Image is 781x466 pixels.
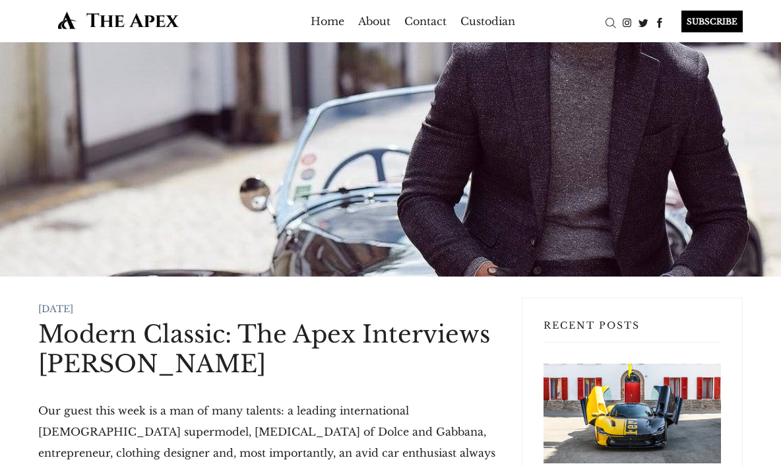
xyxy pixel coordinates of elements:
[544,364,721,463] a: Monterey Car Week 2025: Ferrari Leads Record-Breaking Auctions with $432.8 Million in Sales
[635,15,652,28] a: Twitter
[38,11,199,30] img: The Apex by Custodian
[602,15,619,28] a: Search
[460,11,515,32] a: Custodian
[38,303,73,315] time: [DATE]
[404,11,447,32] a: Contact
[668,11,743,32] a: SUBSCRIBE
[38,319,501,379] h1: Modern Classic: The Apex Interviews [PERSON_NAME]
[311,11,344,32] a: Home
[358,11,390,32] a: About
[544,319,721,343] h3: Recent Posts
[681,11,743,32] div: SUBSCRIBE
[619,15,635,28] a: Instagram
[652,15,668,28] a: Facebook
